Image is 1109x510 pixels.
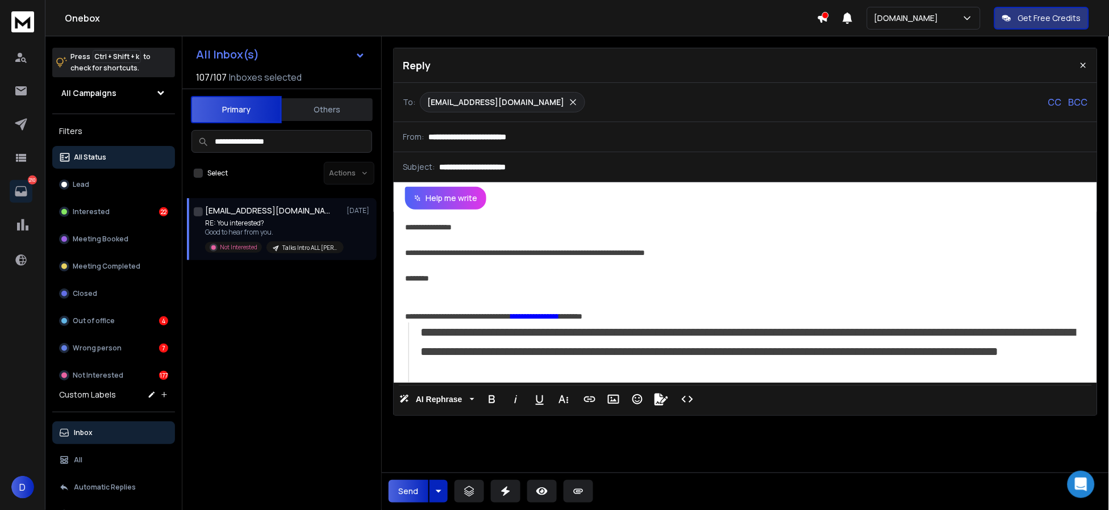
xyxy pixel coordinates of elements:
button: Inbox [52,421,175,444]
button: Closed [52,282,175,305]
p: From: [403,131,424,143]
button: Send [389,480,428,503]
p: BCC [1069,95,1088,109]
button: All Status [52,146,175,169]
div: 7 [159,344,168,353]
button: Automatic Replies [52,476,175,499]
p: Subject: [403,161,435,173]
div: 4 [159,316,168,325]
p: 210 [28,175,37,185]
button: Insert Image (Ctrl+P) [603,388,624,411]
button: Not Interested177 [52,364,175,387]
p: Inbox [74,428,93,437]
p: Wrong person [73,344,122,353]
p: Not Interested [220,243,257,252]
p: To: [403,97,415,108]
button: All [52,449,175,471]
span: Ctrl + Shift + k [93,50,141,63]
p: [DATE] [347,206,372,215]
p: Reply [403,57,431,73]
p: Interested [73,207,110,216]
p: CC [1048,95,1062,109]
img: logo [11,11,34,32]
button: Code View [677,388,698,411]
h1: Onebox [65,11,817,25]
p: Lead [73,180,89,189]
button: Insert Link (Ctrl+K) [579,388,601,411]
button: Help me write [405,187,486,210]
div: Open Intercom Messenger [1068,471,1095,498]
span: AI Rephrase [414,395,465,404]
button: All Inbox(s) [187,43,374,66]
button: Lead [52,173,175,196]
p: [DOMAIN_NAME] [874,12,943,24]
h3: Inboxes selected [229,70,302,84]
button: More Text [553,388,574,411]
button: Underline (Ctrl+U) [529,388,551,411]
h1: [EMAIL_ADDRESS][DOMAIN_NAME] [205,205,330,216]
p: Closed [73,289,97,298]
button: Others [282,97,373,122]
button: D [11,476,34,499]
p: Out of office [73,316,115,325]
h3: Custom Labels [59,389,116,400]
p: [EMAIL_ADDRESS][DOMAIN_NAME] [427,97,564,108]
h3: Filters [52,123,175,139]
span: 107 / 107 [196,70,227,84]
h1: All Campaigns [61,87,116,99]
p: Automatic Replies [74,483,136,492]
div: 177 [159,371,168,380]
label: Select [207,169,228,178]
a: 210 [10,180,32,203]
p: All Status [74,153,106,162]
button: All Campaigns [52,82,175,104]
p: Meeting Booked [73,235,128,244]
button: Out of office4 [52,310,175,332]
p: Get Free Credits [1018,12,1081,24]
p: RE: You interested? [205,219,341,228]
button: Bold (Ctrl+B) [481,388,503,411]
button: Signature [651,388,672,411]
p: Not Interested [73,371,123,380]
button: Meeting Booked [52,228,175,250]
p: Press to check for shortcuts. [70,51,151,74]
h1: All Inbox(s) [196,49,259,60]
p: All [74,455,82,465]
p: Meeting Completed [73,262,140,271]
button: AI Rephrase [397,388,477,411]
button: Meeting Completed [52,255,175,278]
button: Interested22 [52,200,175,223]
button: Get Free Credits [994,7,1089,30]
button: Emoticons [627,388,648,411]
button: Wrong person7 [52,337,175,359]
p: Talks Intro ALL [PERSON_NAME]@ #20250701 [282,244,337,252]
button: Italic (Ctrl+I) [505,388,527,411]
button: Primary [191,96,282,123]
div: 22 [159,207,168,216]
p: Good to hear from you. [205,228,341,237]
